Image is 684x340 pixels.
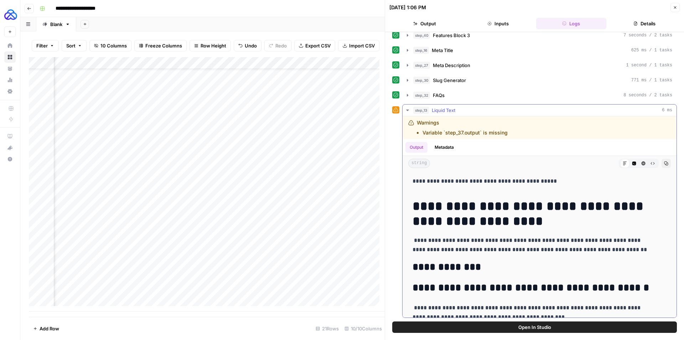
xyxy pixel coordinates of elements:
[5,142,15,153] div: What's new?
[433,62,470,69] span: Meta Description
[413,62,430,69] span: step_27
[403,60,677,71] button: 1 second / 1 tasks
[463,18,533,29] button: Inputs
[36,17,76,31] a: Blank
[245,42,257,49] span: Undo
[313,323,342,334] div: 21 Rows
[413,92,430,99] span: step_32
[29,323,63,334] button: Add Row
[403,45,677,56] button: 625 ms / 1 tasks
[536,18,607,29] button: Logs
[413,32,430,39] span: step_40
[631,47,672,54] span: 625 ms / 1 tasks
[4,74,16,86] a: Usage
[423,129,508,136] li: Variable `step_37.output` is missing
[100,42,127,49] span: 10 Columns
[432,47,453,54] span: Meta Title
[32,40,59,51] button: Filter
[389,4,426,11] div: [DATE] 1:06 PM
[338,40,379,51] button: Import CSV
[66,42,76,49] span: Sort
[4,6,16,24] button: Workspace: AUQ
[432,107,455,114] span: Liquid Text
[36,42,48,49] span: Filter
[4,86,16,97] a: Settings
[609,18,680,29] button: Details
[662,107,672,113] span: 6 ms
[4,131,16,142] a: AirOps Academy
[4,142,16,153] button: What's new?
[626,62,672,68] span: 1 second / 1 tasks
[623,32,672,39] span: 7 seconds / 2 tasks
[433,77,466,84] span: Slug Generator
[631,77,672,83] span: 771 ms / 1 tasks
[275,42,287,49] span: Redo
[349,42,375,49] span: Import CSV
[403,105,677,116] button: 6 ms
[89,40,131,51] button: 10 Columns
[417,119,508,136] div: Warnings
[62,40,87,51] button: Sort
[264,40,291,51] button: Redo
[294,40,335,51] button: Export CSV
[4,8,17,21] img: AUQ Logo
[403,30,677,41] button: 7 seconds / 2 tasks
[433,32,470,39] span: Features Block 3
[342,323,385,334] div: 10/10 Columns
[4,153,16,165] button: Help + Support
[392,321,677,333] button: Open In Studio
[145,42,182,49] span: Freeze Columns
[403,90,677,101] button: 8 seconds / 2 tasks
[403,116,677,318] div: 6 ms
[408,159,430,168] span: string
[518,324,551,331] span: Open In Studio
[389,18,460,29] button: Output
[413,77,430,84] span: step_30
[430,142,458,153] button: Metadata
[4,40,16,51] a: Home
[201,42,226,49] span: Row Height
[403,75,677,86] button: 771 ms / 1 tasks
[234,40,261,51] button: Undo
[413,47,429,54] span: step_16
[413,107,429,114] span: step_13
[40,325,59,332] span: Add Row
[134,40,187,51] button: Freeze Columns
[4,51,16,63] a: Browse
[623,92,672,98] span: 8 seconds / 2 tasks
[433,92,445,99] span: FAQs
[190,40,231,51] button: Row Height
[4,63,16,74] a: Your Data
[50,21,62,28] div: Blank
[405,142,427,153] button: Output
[305,42,331,49] span: Export CSV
